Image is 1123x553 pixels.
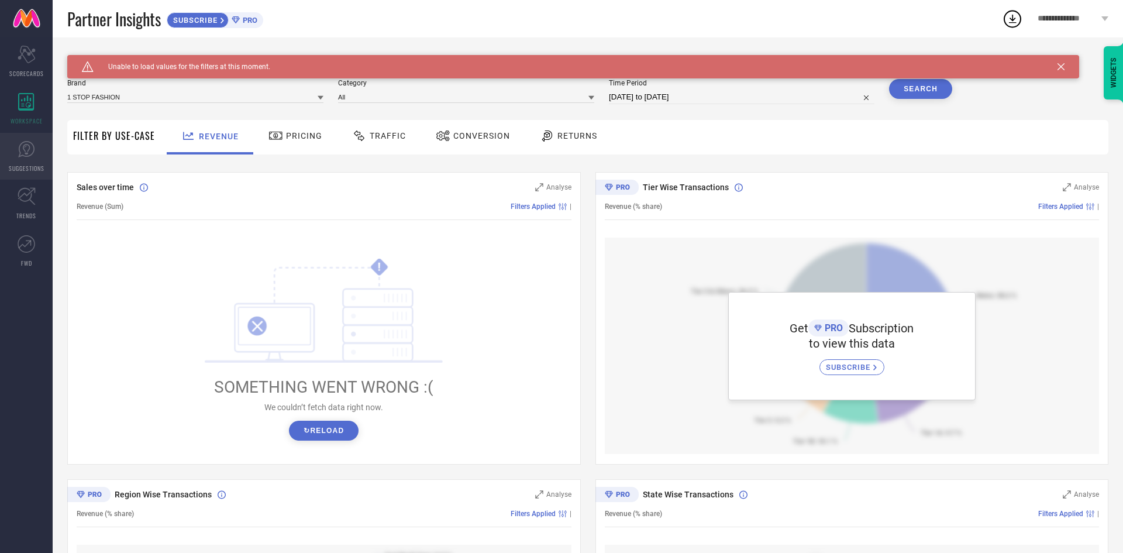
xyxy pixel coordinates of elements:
div: Premium [595,487,639,504]
span: | [1097,510,1099,518]
span: Unable to load values for the filters at this moment. [94,63,270,71]
span: to view this data [809,336,895,351]
span: Region Wise Transactions [115,490,212,499]
span: | [1097,202,1099,211]
span: | [570,510,571,518]
span: Filters Applied [511,202,556,211]
span: Sales over time [77,183,134,192]
span: Filters Applied [511,510,556,518]
span: Brand [67,79,323,87]
span: Analyse [1074,490,1099,499]
span: Pricing [286,131,322,140]
span: SYSTEM WORKSPACE [67,55,149,64]
span: Filters Applied [1038,202,1083,211]
span: SUGGESTIONS [9,164,44,173]
span: Traffic [370,131,406,140]
svg: Zoom [1063,183,1071,191]
svg: Zoom [535,183,543,191]
span: Revenue [199,132,239,141]
button: ↻Reload [289,421,359,441]
span: Tier Wise Transactions [643,183,729,192]
span: | [570,202,571,211]
tspan: ! [378,260,381,274]
span: Revenue (% share) [77,510,134,518]
input: Select time period [609,90,874,104]
div: Premium [67,487,111,504]
span: Category [338,79,594,87]
span: Revenue (% share) [605,202,662,211]
div: Premium [595,180,639,197]
span: Filters Applied [1038,510,1083,518]
div: Open download list [1002,8,1023,29]
span: SOMETHING WENT WRONG :( [214,377,433,397]
span: Analyse [1074,183,1099,191]
span: SCORECARDS [9,69,44,78]
span: Analyse [546,490,571,499]
span: Returns [557,131,597,140]
span: FWD [21,259,32,267]
span: Partner Insights [67,7,161,31]
svg: Zoom [535,490,543,499]
span: SUBSCRIBE [826,363,873,372]
span: Revenue (Sum) [77,202,123,211]
span: Time Period [609,79,874,87]
span: Get [790,321,808,335]
span: Conversion [453,131,510,140]
span: WORKSPACE [11,116,43,125]
button: Search [889,79,952,99]
span: Revenue (% share) [605,510,662,518]
svg: Zoom [1063,490,1071,499]
span: State Wise Transactions [643,490,733,499]
span: Analyse [546,183,571,191]
span: PRO [240,16,257,25]
span: We couldn’t fetch data right now. [264,403,383,412]
span: Subscription [849,321,914,335]
a: SUBSCRIBE [819,351,884,375]
span: SUBSCRIBE [167,16,221,25]
span: Filter By Use-Case [73,129,155,143]
span: PRO [822,322,843,334]
a: SUBSCRIBEPRO [167,9,263,28]
span: TRENDS [16,211,36,220]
